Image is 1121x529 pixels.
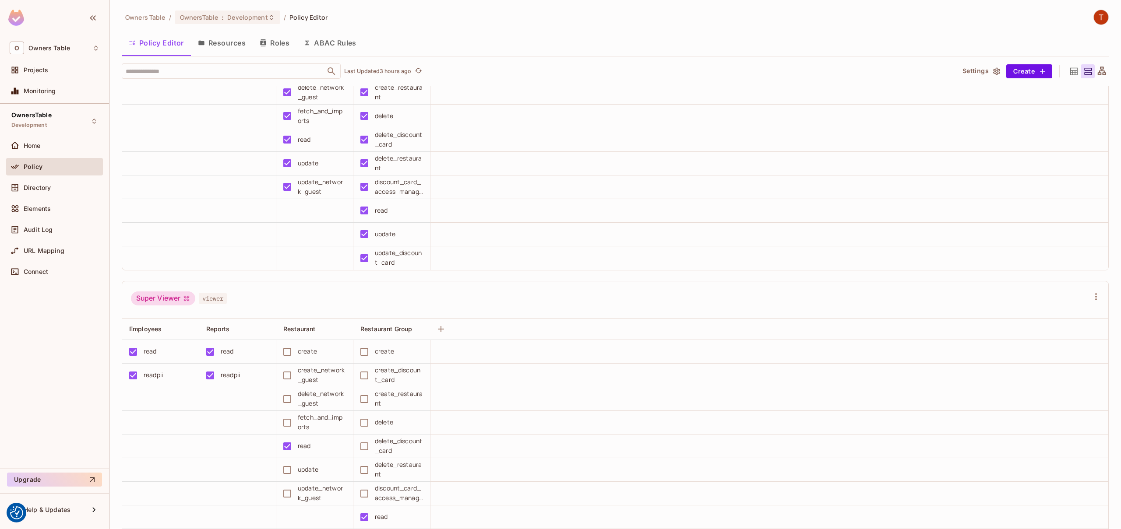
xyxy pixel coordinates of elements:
[284,13,286,21] li: /
[24,247,64,254] span: URL Mapping
[298,135,311,144] div: read
[24,205,51,212] span: Elements
[375,248,423,267] div: update_discount_card
[24,184,51,191] span: Directory
[375,436,423,455] div: delete_discount_card
[298,441,311,451] div: read
[375,206,388,215] div: read
[10,506,23,519] img: Revisit consent button
[122,32,191,54] button: Policy Editor
[298,106,346,126] div: fetch_and_imports
[289,13,328,21] span: Policy Editor
[298,158,318,168] div: update
[169,13,171,21] li: /
[298,483,346,503] div: update_network_guest
[24,142,41,149] span: Home
[298,347,317,356] div: create
[375,111,393,121] div: delete
[415,67,422,76] span: refresh
[24,88,56,95] span: Monitoring
[959,64,1003,78] button: Settings
[298,83,346,102] div: delete_network_guest
[11,112,52,119] span: OwnersTable
[131,291,195,305] div: Super Viewer
[298,389,346,408] div: delete_network_guest
[24,226,53,233] span: Audit Log
[375,130,423,149] div: delete_discount_card
[24,67,48,74] span: Projects
[375,154,423,173] div: delete_restaurant
[298,465,318,474] div: update
[199,293,227,304] span: viewer
[298,365,346,385] div: create_network_guest
[375,229,395,239] div: update
[221,347,234,356] div: read
[1094,10,1108,25] img: TableSteaks Development
[253,32,296,54] button: Roles
[24,268,48,275] span: Connect
[325,65,338,77] button: Open
[375,347,394,356] div: create
[360,325,412,333] span: Restaurant Group
[296,32,363,54] button: ABAC Rules
[129,325,162,333] span: Employees
[10,506,23,519] button: Consent Preferences
[375,177,423,196] div: discount_card_access_management
[227,13,268,21] span: Development
[24,163,42,170] span: Policy
[375,417,393,427] div: delete
[298,413,346,432] div: fetch_and_imports
[125,13,166,21] span: the active workspace
[221,370,240,380] div: readpii
[206,325,229,333] span: Reports
[28,45,70,52] span: Workspace: Owners Table
[298,177,346,196] div: update_network_guest
[411,66,423,77] span: Click to refresh data
[375,512,388,522] div: read
[283,325,316,333] span: Restaurant
[375,483,423,503] div: discount_card_access_management
[221,14,224,21] span: :
[180,13,218,21] span: OwnersTable
[1006,64,1052,78] button: Create
[191,32,253,54] button: Resources
[10,42,24,54] span: O
[8,10,24,26] img: SReyMgAAAABJRU5ErkJggg==
[344,68,411,75] p: Last Updated 3 hours ago
[144,370,163,380] div: readpii
[375,365,423,385] div: create_discount_card
[413,66,423,77] button: refresh
[375,83,423,102] div: create_restaurant
[144,347,157,356] div: read
[375,460,423,479] div: delete_restaurant
[375,389,423,408] div: create_restaurant
[24,506,71,513] span: Help & Updates
[11,122,47,129] span: Development
[7,473,102,487] button: Upgrade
